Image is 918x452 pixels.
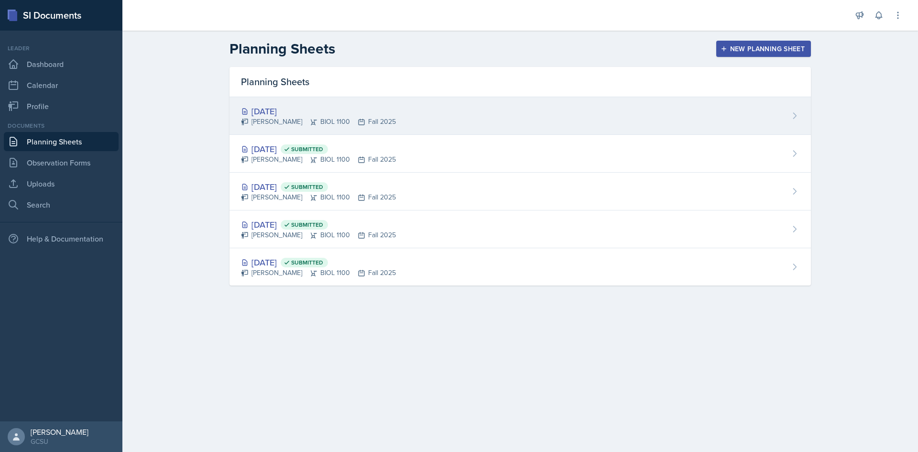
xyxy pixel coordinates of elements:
[716,41,811,57] button: New Planning Sheet
[31,427,88,437] div: [PERSON_NAME]
[291,221,323,229] span: Submitted
[241,180,396,193] div: [DATE]
[4,229,119,248] div: Help & Documentation
[229,135,811,173] a: [DATE] Submitted [PERSON_NAME]BIOL 1100Fall 2025
[4,174,119,193] a: Uploads
[229,97,811,135] a: [DATE] [PERSON_NAME]BIOL 1100Fall 2025
[229,173,811,210] a: [DATE] Submitted [PERSON_NAME]BIOL 1100Fall 2025
[229,248,811,286] a: [DATE] Submitted [PERSON_NAME]BIOL 1100Fall 2025
[291,259,323,266] span: Submitted
[4,195,119,214] a: Search
[241,256,396,269] div: [DATE]
[241,143,396,155] div: [DATE]
[241,230,396,240] div: [PERSON_NAME] BIOL 1100 Fall 2025
[229,67,811,97] div: Planning Sheets
[241,105,396,118] div: [DATE]
[291,145,323,153] span: Submitted
[31,437,88,446] div: GCSU
[229,40,335,57] h2: Planning Sheets
[241,117,396,127] div: [PERSON_NAME] BIOL 1100 Fall 2025
[4,76,119,95] a: Calendar
[4,121,119,130] div: Documents
[4,55,119,74] a: Dashboard
[229,210,811,248] a: [DATE] Submitted [PERSON_NAME]BIOL 1100Fall 2025
[241,154,396,165] div: [PERSON_NAME] BIOL 1100 Fall 2025
[4,132,119,151] a: Planning Sheets
[4,153,119,172] a: Observation Forms
[241,218,396,231] div: [DATE]
[291,183,323,191] span: Submitted
[722,45,805,53] div: New Planning Sheet
[4,97,119,116] a: Profile
[241,192,396,202] div: [PERSON_NAME] BIOL 1100 Fall 2025
[241,268,396,278] div: [PERSON_NAME] BIOL 1100 Fall 2025
[4,44,119,53] div: Leader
